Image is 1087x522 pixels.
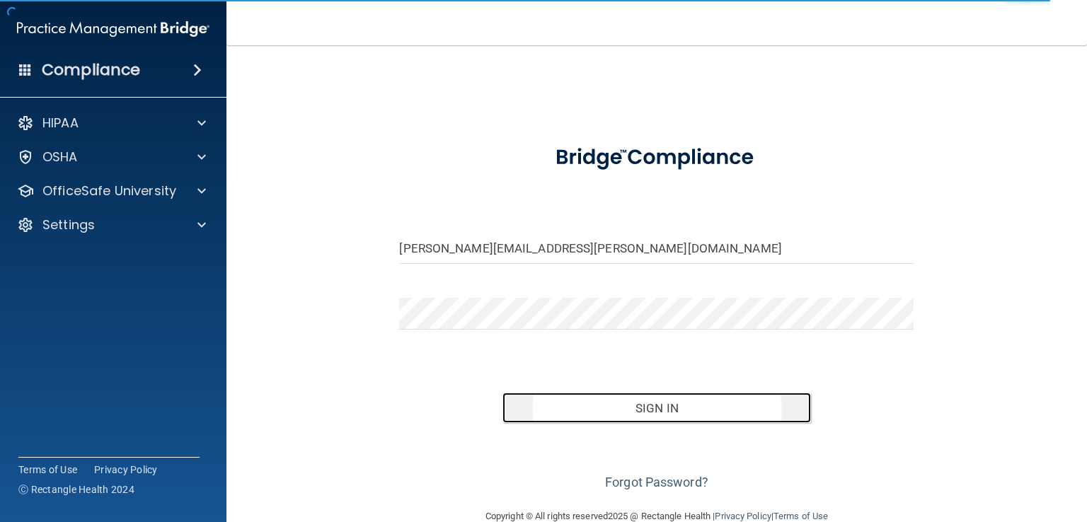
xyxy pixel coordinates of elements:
[502,393,811,424] button: Sign In
[715,511,771,521] a: Privacy Policy
[42,60,140,80] h4: Compliance
[773,511,828,521] a: Terms of Use
[18,463,77,477] a: Terms of Use
[42,216,95,233] p: Settings
[605,475,708,489] a: Forgot Password?
[42,115,79,132] p: HIPAA
[18,482,134,497] span: Ⓒ Rectangle Health 2024
[17,15,209,43] img: PMB logo
[17,115,206,132] a: HIPAA
[17,182,206,199] a: OfficeSafe University
[42,182,176,199] p: OfficeSafe University
[17,149,206,166] a: OSHA
[17,216,206,233] a: Settings
[534,130,781,185] img: bridge_compliance_login_screen.278c3ca4.svg
[399,232,914,264] input: Email
[42,149,78,166] p: OSHA
[94,463,158,477] a: Privacy Policy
